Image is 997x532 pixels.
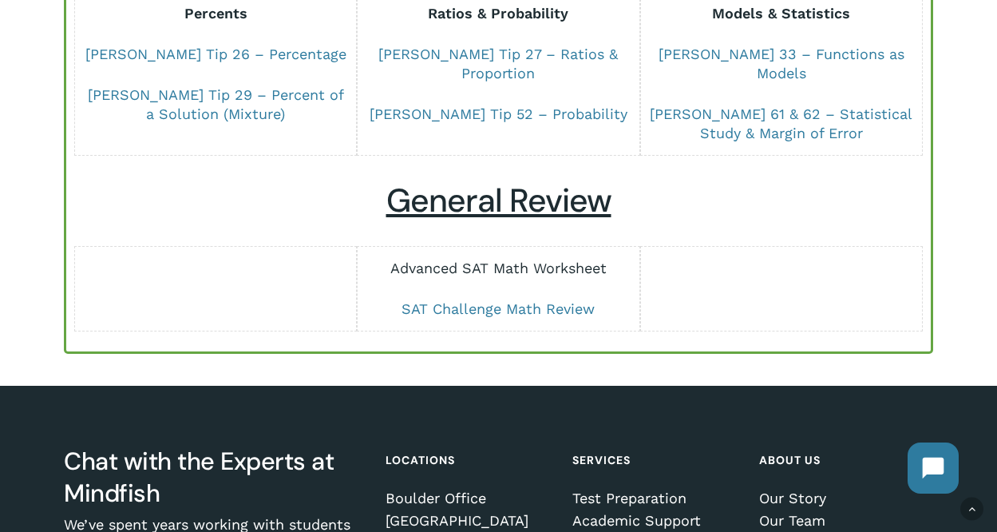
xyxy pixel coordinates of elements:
a: [PERSON_NAME] Tip 52 – Probability [370,105,627,122]
u: General Review [386,180,611,222]
strong: Percents [184,5,247,22]
h4: About Us [759,446,928,474]
h4: Locations [386,446,555,474]
a: [PERSON_NAME] 33 – Functions as Models [659,46,904,81]
a: Our Story [759,490,928,506]
a: [GEOGRAPHIC_DATA] [386,513,555,529]
a: SAT Challenge Math Review [402,300,595,317]
a: [PERSON_NAME] Tip 26 – Percentage [85,46,346,62]
h3: Chat with the Experts at Mindfish [64,446,368,508]
h4: Services [572,446,742,474]
a: [PERSON_NAME] Tip 27 – Ratios & Proportion [378,46,618,81]
a: [PERSON_NAME] 61 & 62 – Statistical Study & Margin of Error [650,105,912,141]
a: [PERSON_NAME] Tip 29 – Percent of a Solution (Mixture) [88,86,344,122]
strong: Models & Statistics [712,5,850,22]
a: Our Team [759,513,928,529]
iframe: Chatbot [892,427,975,510]
a: Advanced SAT Math Worksheet [390,260,607,276]
strong: Ratios & Probability [428,5,568,22]
a: Boulder Office [386,490,555,506]
a: Test Preparation [572,490,742,506]
a: Academic Support [572,513,742,529]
